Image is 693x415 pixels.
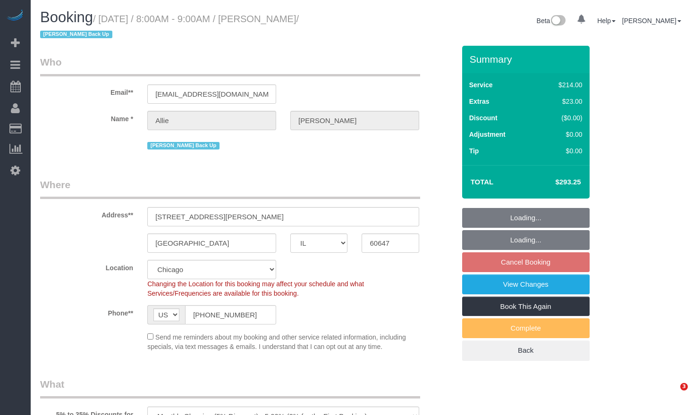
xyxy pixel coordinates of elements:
span: [PERSON_NAME] Back Up [147,142,220,149]
a: Back [462,340,590,360]
div: $0.00 [539,130,583,139]
legend: Who [40,55,420,76]
input: Last Name* [290,111,419,130]
iframe: Intercom live chat [661,383,684,406]
label: Service [469,80,493,90]
span: Changing the Location for this booking may affect your schedule and what Services/Frequencies are... [147,280,364,297]
a: [PERSON_NAME] [622,17,681,25]
div: $214.00 [539,80,583,90]
h3: Summary [470,54,585,65]
label: Location [33,260,140,273]
input: Zip Code** [362,233,419,253]
label: Discount [469,113,498,123]
a: Help [597,17,616,25]
span: Send me reminders about my booking and other service related information, including specials, via... [147,333,406,350]
label: Tip [469,146,479,156]
label: Adjustment [469,130,506,139]
h4: $293.25 [527,178,581,186]
span: Booking [40,9,93,25]
div: $23.00 [539,97,583,106]
label: Extras [469,97,490,106]
span: 3 [680,383,688,390]
img: Automaid Logo [6,9,25,23]
img: New interface [550,15,566,27]
legend: Where [40,178,420,199]
input: First Name** [147,111,276,130]
legend: What [40,377,420,398]
div: $0.00 [539,146,583,156]
label: Name * [33,111,140,124]
span: [PERSON_NAME] Back Up [40,31,112,38]
a: Book This Again [462,297,590,316]
div: ($0.00) [539,113,583,123]
a: Beta [537,17,566,25]
strong: Total [471,178,494,186]
small: / [DATE] / 8:00AM - 9:00AM / [PERSON_NAME] [40,14,299,40]
a: View Changes [462,274,590,294]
